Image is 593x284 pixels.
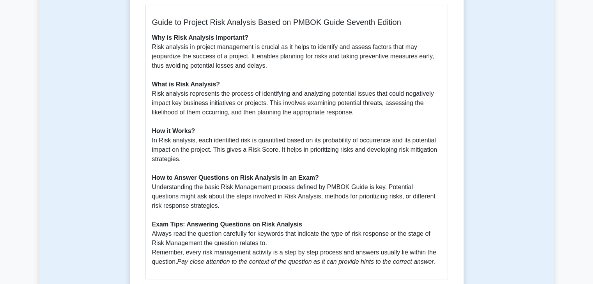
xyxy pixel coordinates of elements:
[152,33,441,266] p: Risk analysis in project management is crucial as it helps to identify and assess factors that ma...
[152,34,248,41] b: Why is Risk Analysis Important?
[152,18,441,27] h5: Guide to Project Risk Analysis Based on PMBOK Guide Seventh Edition
[152,174,319,181] b: How to Answer Questions on Risk Analysis in an Exam?
[152,128,195,134] b: How it Works?
[152,221,302,228] b: Exam Tips: Answering Questions on Risk Analysis
[152,81,220,88] b: What is Risk Analysis?
[177,258,435,265] i: Pay close attention to the context of the question as it can provide hints to the correct answer.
